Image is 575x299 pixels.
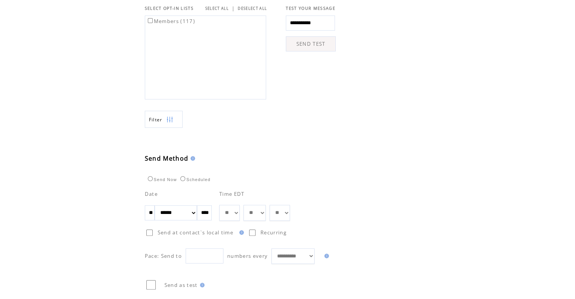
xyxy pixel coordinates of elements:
[198,283,205,287] img: help.gif
[232,5,235,12] span: |
[148,176,153,181] input: Send Now
[146,177,177,182] label: Send Now
[188,156,195,161] img: help.gif
[149,116,163,123] span: Show filters
[260,229,287,236] span: Recurring
[286,36,336,51] a: SEND TEST
[164,282,198,288] span: Send as test
[286,6,335,11] span: TEST YOUR MESSAGE
[158,229,233,236] span: Send at contact`s local time
[145,111,183,128] a: Filter
[178,177,211,182] label: Scheduled
[322,254,329,258] img: help.gif
[148,18,153,23] input: Members (117)
[145,6,194,11] span: SELECT OPT-IN LISTS
[237,230,244,235] img: help.gif
[145,191,158,197] span: Date
[145,154,189,163] span: Send Method
[166,111,173,128] img: filters.png
[227,253,268,259] span: numbers every
[146,18,195,25] label: Members (117)
[145,253,182,259] span: Pace: Send to
[219,191,245,197] span: Time EDT
[238,6,267,11] a: DESELECT ALL
[205,6,229,11] a: SELECT ALL
[180,176,185,181] input: Scheduled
